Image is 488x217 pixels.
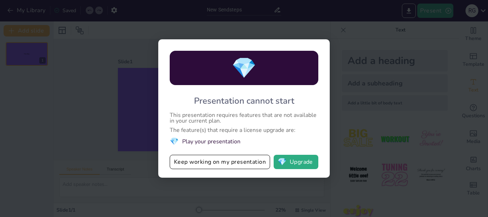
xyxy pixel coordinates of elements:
div: Presentation cannot start [194,95,294,107]
span: diamond [278,158,287,166]
button: Keep working on my presentation [170,155,270,169]
span: diamond [231,54,257,82]
div: The feature(s) that require a license upgrade are: [170,127,318,133]
div: This presentation requires features that are not available in your current plan. [170,112,318,124]
span: diamond [170,137,179,146]
li: Play your presentation [170,137,318,146]
button: diamondUpgrade [274,155,318,169]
